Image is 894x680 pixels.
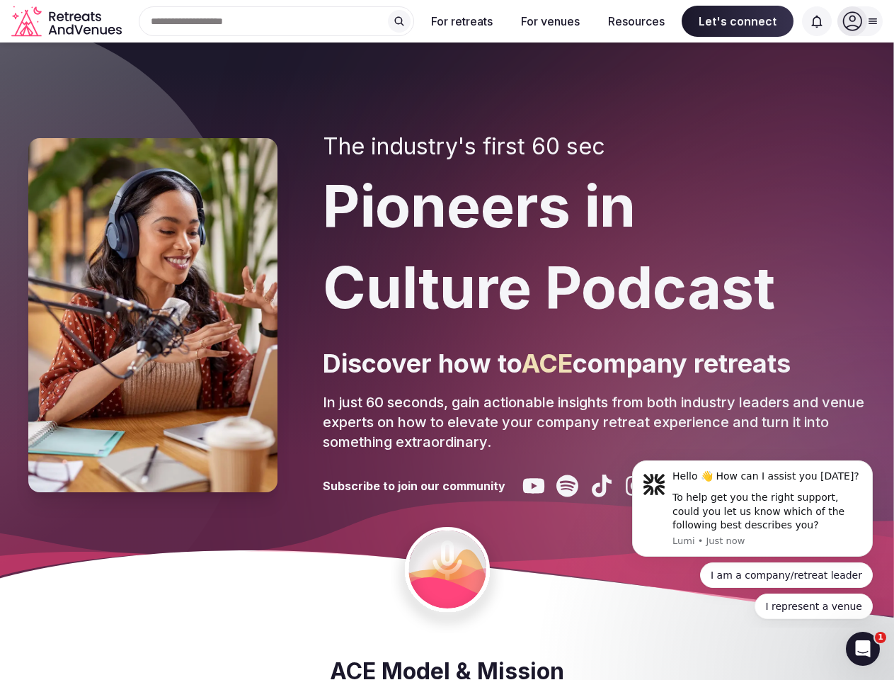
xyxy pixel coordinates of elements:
p: In just 60 seconds, gain actionable insights from both industry leaders and venue experts on how ... [323,392,866,452]
svg: Retreats and Venues company logo [11,6,125,38]
a: Visit the homepage [11,6,125,38]
iframe: Intercom notifications message [611,448,894,628]
p: Discover how to company retreats [323,346,866,381]
h1: Pioneers in Culture Podcast [323,166,866,329]
button: Resources [597,6,676,37]
iframe: Intercom live chat [846,632,880,666]
span: Let's connect [682,6,793,37]
span: 1 [875,632,886,643]
button: For venues [510,6,591,37]
button: For retreats [420,6,504,37]
img: Pioneers in Culture Podcast [28,138,277,492]
h2: The industry's first 60 sec [323,133,866,160]
h3: Subscribe to join our community [323,478,505,494]
span: ACE [522,348,573,379]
